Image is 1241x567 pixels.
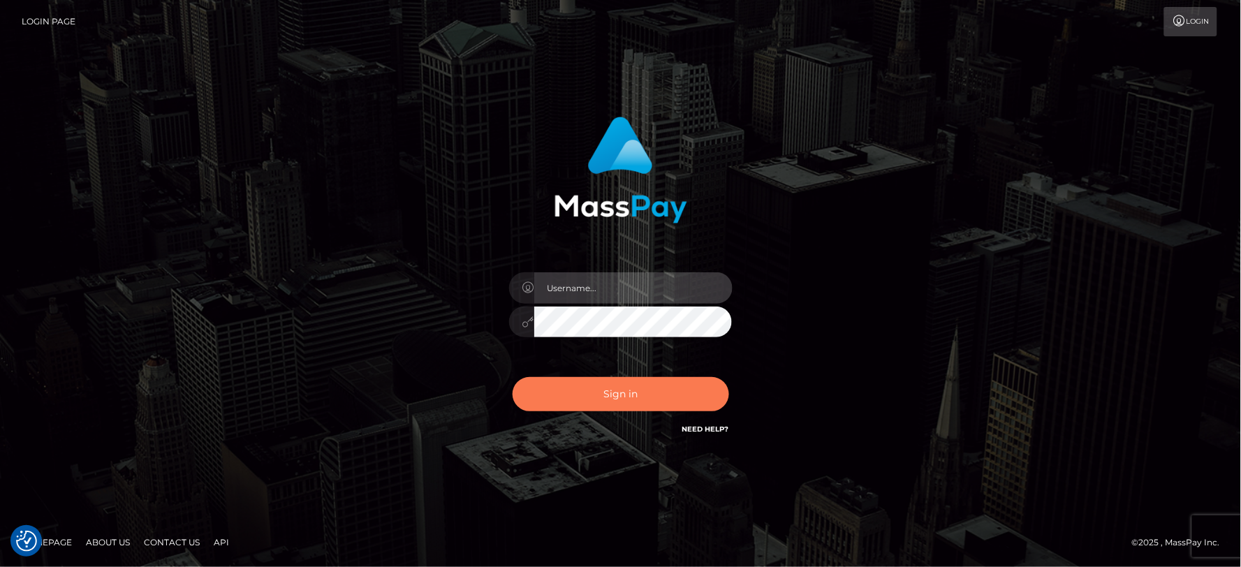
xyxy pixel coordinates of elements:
[555,117,687,223] img: MassPay Login
[22,7,75,36] a: Login Page
[1164,7,1217,36] a: Login
[534,272,733,304] input: Username...
[16,531,37,552] img: Revisit consent button
[208,531,235,553] a: API
[513,377,729,411] button: Sign in
[682,425,729,434] a: Need Help?
[15,531,78,553] a: Homepage
[1132,535,1231,550] div: © 2025 , MassPay Inc.
[138,531,205,553] a: Contact Us
[80,531,135,553] a: About Us
[16,531,37,552] button: Consent Preferences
